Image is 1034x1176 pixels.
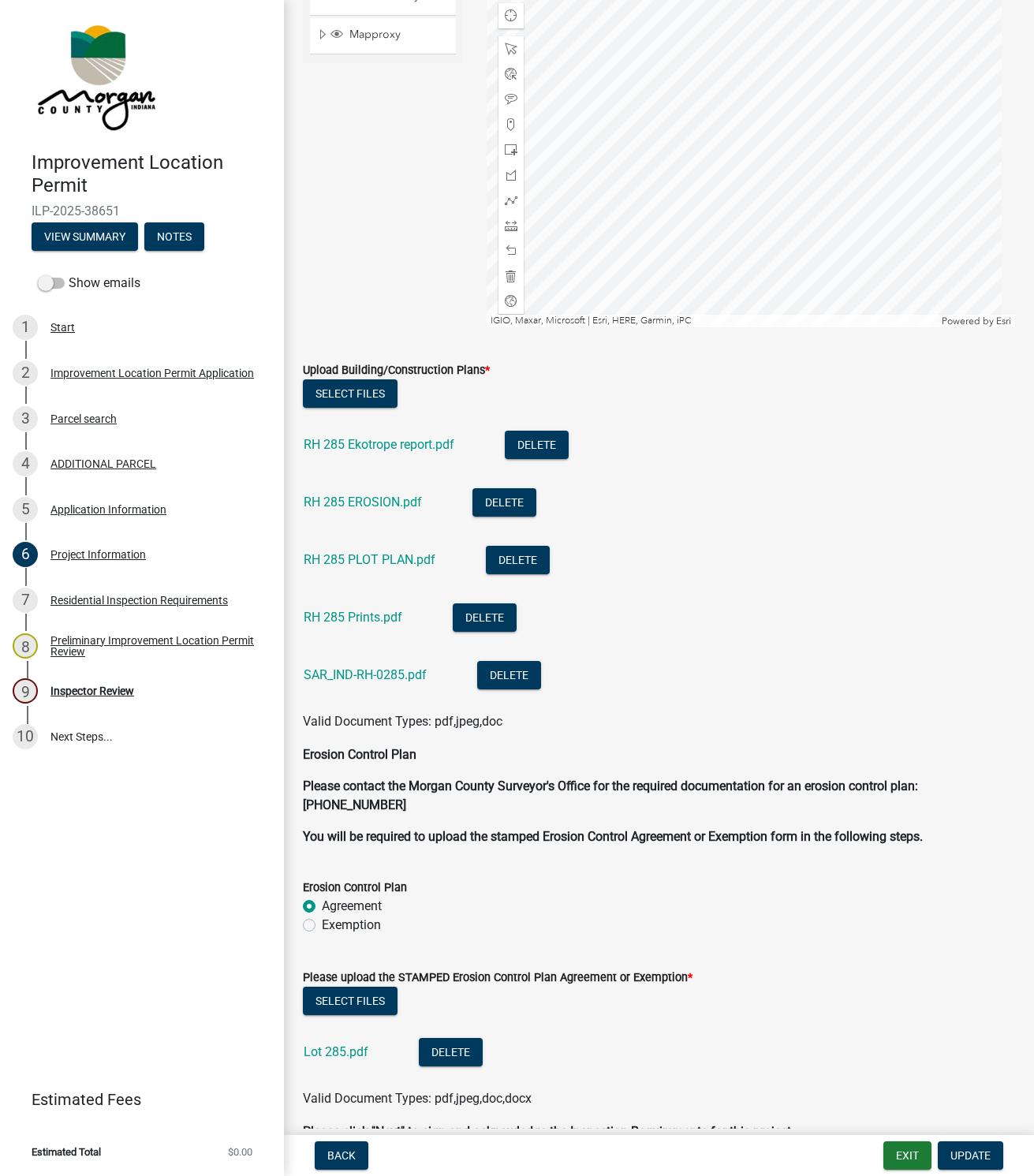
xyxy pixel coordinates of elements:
[938,315,1015,327] div: Powered by
[13,542,38,567] div: 6
[303,829,923,844] strong: You will be required to upload the stamped Erosion Control Agreement or Exemption form in the fol...
[228,1147,252,1157] span: $0.00
[345,28,450,42] span: Mapproxy
[303,379,398,408] button: Select files
[50,458,156,469] div: ADDITIONAL PARCEL
[303,1091,532,1106] span: Valid Document Types: pdf,jpeg,doc,docx
[32,222,138,251] button: View Summary
[303,987,398,1015] button: Select files
[50,595,228,606] div: Residential Inspection Requirements
[419,1046,483,1061] wm-modal-confirm: Delete Document
[13,633,38,659] div: 8
[144,222,204,251] button: Notes
[304,610,402,625] a: RH 285 Prints.pdf
[13,678,38,704] div: 9
[487,315,938,327] div: IGIO, Maxar, Microsoft | Esri, HERE, Garmin, iPC
[938,1141,1003,1170] button: Update
[477,661,541,689] button: Delete
[505,431,569,459] button: Delete
[38,274,140,293] label: Show emails
[472,488,536,517] button: Delete
[505,439,569,454] wm-modal-confirm: Delete Document
[50,368,254,379] div: Improvement Location Permit Application
[328,28,450,43] div: Mapproxy
[13,315,38,340] div: 1
[50,549,146,560] div: Project Information
[304,437,454,452] a: RH 285 Ekotrope report.pdf
[303,365,490,376] label: Upload Building/Construction Plans
[304,495,422,510] a: RH 285 EROSION.pdf
[13,724,38,749] div: 10
[310,18,456,54] li: Mapproxy
[315,1141,368,1170] button: Back
[322,897,382,916] label: Agreement
[419,1038,483,1066] button: Delete
[32,231,138,244] wm-modal-confirm: Summary
[50,322,75,333] div: Start
[32,203,252,218] span: ILP-2025-38651
[498,3,524,28] div: Find my location
[950,1149,991,1162] span: Update
[50,635,259,657] div: Preliminary Improvement Location Permit Review
[32,1147,101,1157] span: Estimated Total
[486,554,550,569] wm-modal-confirm: Delete Document
[303,747,416,762] strong: Erosion Control Plan
[486,546,550,574] button: Delete
[13,1084,259,1115] a: Estimated Fees
[304,552,435,567] a: RH 285 PLOT PLAN.pdf
[322,916,381,935] label: Exemption
[304,667,427,682] a: SAR_IND-RH-0285.pdf
[303,714,502,729] span: Valid Document Types: pdf,jpeg,doc
[32,151,271,197] h4: Improvement Location Permit
[50,413,117,424] div: Parcel search
[327,1149,356,1162] span: Back
[453,603,517,632] button: Delete
[453,611,517,626] wm-modal-confirm: Delete Document
[316,28,328,44] span: Expand
[996,315,1011,327] a: Esri
[13,451,38,476] div: 4
[50,504,166,515] div: Application Information
[144,231,204,244] wm-modal-confirm: Notes
[303,973,692,984] label: Please upload the STAMPED Erosion Control Plan Agreement or Exemption
[32,17,159,135] img: Morgan County, Indiana
[50,685,134,696] div: Inspector Review
[472,496,536,511] wm-modal-confirm: Delete Document
[13,497,38,522] div: 5
[303,1124,791,1139] strong: Please click "Next" to sign and acknowledge the Inspection Requirements for this project
[303,778,918,812] strong: Please contact the Morgan County Surveyor's Office for the required documentation for an erosion ...
[13,406,38,431] div: 3
[13,360,38,386] div: 2
[13,588,38,613] div: 7
[883,1141,931,1170] button: Exit
[477,669,541,684] wm-modal-confirm: Delete Document
[303,883,407,894] label: Erosion Control Plan
[304,1044,368,1059] a: Lot 285.pdf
